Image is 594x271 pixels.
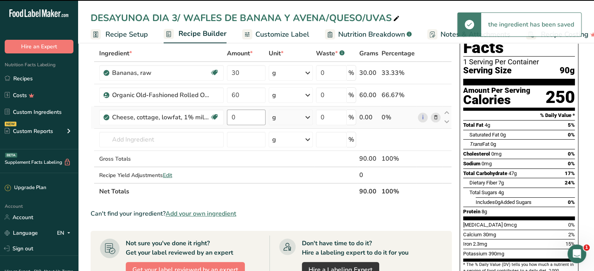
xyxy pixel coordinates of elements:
div: EN [57,228,73,237]
div: 1 Serving Per Container [463,58,575,66]
div: Gross Totals [99,155,224,163]
span: 0mg [482,161,492,166]
div: Recipe Yield Adjustments [99,171,224,179]
div: Amount Per Serving [463,87,530,94]
div: Waste [316,49,344,58]
span: Amount [227,49,253,58]
div: g [272,135,276,144]
div: 60.00 [359,90,378,100]
a: i [418,113,428,122]
div: Can't find your ingredient? [91,209,452,218]
div: 0.00 [359,113,378,122]
span: 0% [568,161,575,166]
span: Ingredient [99,49,132,58]
div: 0% [382,113,415,122]
span: 0% [568,151,575,157]
div: 100% [382,154,415,163]
div: BETA [5,153,17,158]
div: g [272,68,276,78]
span: Total Fat [463,122,483,128]
a: Language [5,226,38,240]
span: 1 [583,244,590,251]
span: Unit [269,49,284,58]
span: 24% [565,180,575,186]
section: % Daily Value * [463,111,575,120]
div: Don't have time to do it? Hire a labeling expert to do it for you [302,239,408,257]
iframe: Intercom live chat [567,244,586,263]
span: Fat [469,141,489,147]
h1: Nutrition Facts [463,21,575,57]
div: 33.33% [382,68,415,78]
a: Customize Label [242,26,309,43]
a: Nutrition Breakdown [325,26,412,43]
span: Includes Added Sugars [476,199,532,205]
input: Add Ingredient [99,132,224,147]
span: 0% [568,132,575,138]
span: 4g [485,122,490,128]
span: 30mg [483,232,496,237]
div: g [272,90,276,100]
span: Recipe Builder [178,28,227,39]
button: Hire an Expert [5,40,73,53]
span: Notes & Attachments [441,29,510,40]
span: 90g [560,66,575,76]
span: 0g [500,132,506,138]
span: Customize Label [255,29,309,40]
span: 17% [565,170,575,176]
span: Protein [463,209,480,214]
div: Cheese, cottage, lowfat, 1% milkfat [112,113,210,122]
span: 0g [495,199,500,205]
span: 2.3mg [473,241,487,247]
div: g [272,113,276,122]
div: Upgrade Plan [5,184,46,192]
span: Percentage [382,49,415,58]
span: Serving Size [463,66,512,76]
i: Trans [469,141,482,147]
span: 47g [508,170,517,176]
div: 90.00 [359,154,378,163]
a: Notes & Attachments [427,26,510,43]
th: 100% [380,183,416,199]
span: 0mcg [504,222,517,228]
span: 0% [568,222,575,228]
div: Calories [463,94,530,106]
span: 15% [565,241,575,247]
span: Add your own ingredient [166,209,236,218]
span: 4g [498,190,504,195]
span: Nutrition Breakdown [338,29,405,40]
div: NEW [5,122,16,126]
div: 30.00 [359,68,378,78]
span: Iron [463,241,472,247]
span: Saturated Fat [469,132,499,138]
span: Total Carbohydrate [463,170,507,176]
div: DESAYUNOA DIA 3/ WAFLES DE BANANA Y AVENA/QUESO/UVAS [91,11,401,25]
a: Recipe Setup [91,26,148,43]
span: Potassium [463,251,487,257]
th: 90.00 [358,183,380,199]
span: 8g [482,209,487,214]
span: 0g [491,141,496,147]
span: Sodium [463,161,480,166]
div: Custom Reports [5,127,53,135]
div: Not sure you've done it right? Get your label reviewed by an expert [126,239,233,257]
div: 250 [546,87,575,108]
span: Edit [163,172,172,179]
a: Recipe Builder [164,25,227,44]
span: 390mg [489,251,504,257]
span: Grams [359,49,378,58]
span: 0% [568,199,575,205]
div: Organic Old-Fashioned Rolled Oats [112,90,210,100]
span: Calcium [463,232,482,237]
span: Dietary Fiber [469,180,497,186]
span: Total Sugars [469,190,497,195]
div: the ingredient has been saved [481,13,581,36]
div: Bananas, raw [112,68,210,78]
span: 0mg [491,151,501,157]
span: 5% [568,122,575,128]
span: [MEDICAL_DATA] [463,222,503,228]
span: 2% [568,232,575,237]
span: Cholesterol [463,151,490,157]
span: 7g [498,180,504,186]
div: 66.67% [382,90,415,100]
span: Recipe Setup [105,29,148,40]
